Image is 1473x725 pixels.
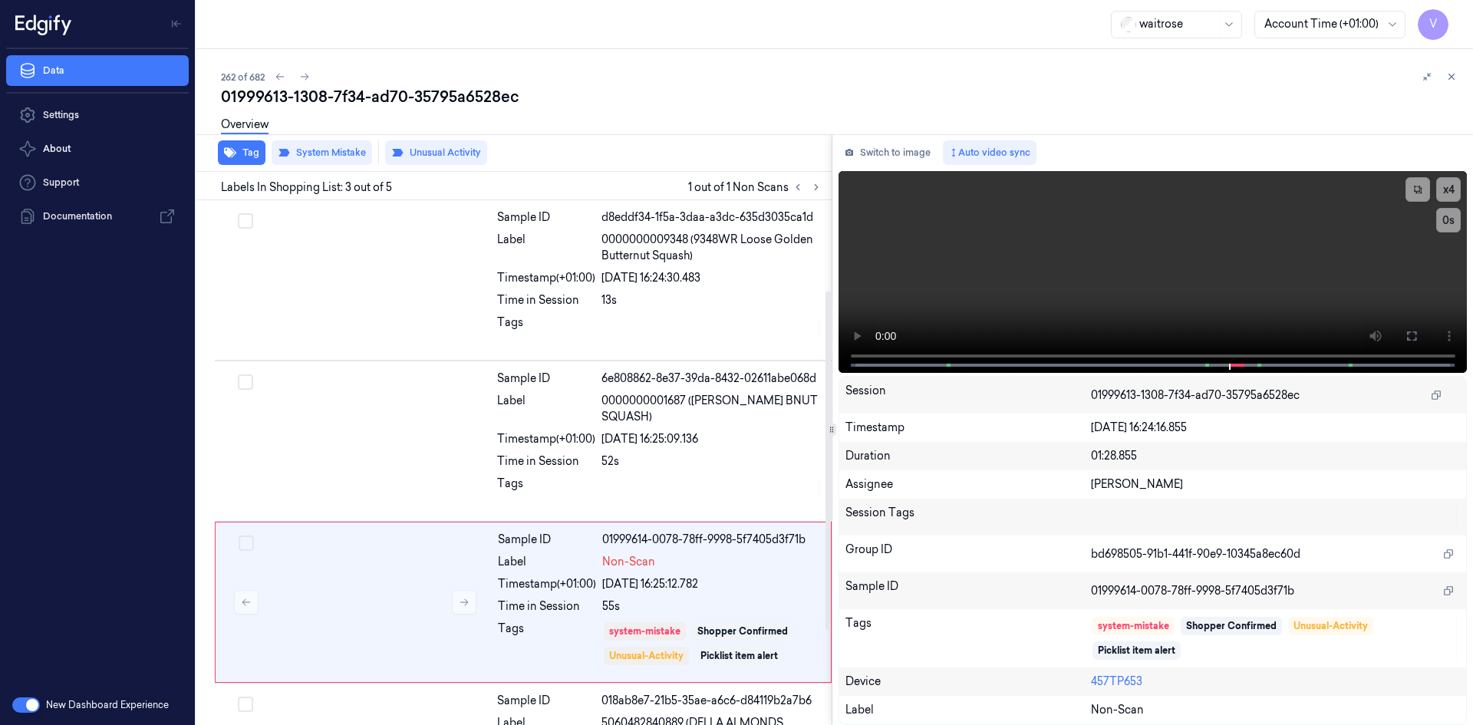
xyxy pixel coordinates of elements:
[385,140,487,165] button: Unusual Activity
[1091,420,1460,436] div: [DATE] 16:24:16.855
[845,383,1092,407] div: Session
[601,270,822,286] div: [DATE] 16:24:30.483
[498,576,596,592] div: Timestamp (+01:00)
[497,393,595,425] div: Label
[845,476,1092,493] div: Assignee
[845,420,1092,436] div: Timestamp
[218,140,265,165] button: Tag
[845,615,1092,661] div: Tags
[688,178,825,196] span: 1 out of 1 Non Scans
[164,12,189,36] button: Toggle Navigation
[6,100,189,130] a: Settings
[221,71,265,84] span: 262 of 682
[601,693,822,709] div: 018ab8e7-21b5-35ae-a6c6-d84119b2a7b6
[497,270,595,286] div: Timestamp (+01:00)
[497,292,595,308] div: Time in Session
[697,624,788,638] div: Shopper Confirmed
[497,371,595,387] div: Sample ID
[6,133,189,164] button: About
[845,702,1092,718] div: Label
[239,536,254,551] button: Select row
[6,55,189,86] a: Data
[845,674,1092,690] div: Device
[1091,546,1300,562] span: bd698505-91b1-441f-90e9-10345a8ec60d
[839,140,937,165] button: Switch to image
[497,476,595,500] div: Tags
[601,393,822,425] span: 0000000001687 ([PERSON_NAME] BNUT SQUASH)
[845,505,1092,529] div: Session Tags
[1436,208,1461,232] button: 0s
[1186,619,1277,633] div: Shopper Confirmed
[498,554,596,570] div: Label
[1418,9,1448,40] button: V
[845,448,1092,464] div: Duration
[1091,387,1300,404] span: 01999613-1308-7f34-ad70-35795a6528ec
[221,117,269,134] a: Overview
[601,232,822,264] span: 0000000009348 (9348WR Loose Golden Butternut Squash)
[601,453,822,470] div: 52s
[609,624,680,638] div: system-mistake
[221,180,392,196] span: Labels In Shopping List: 3 out of 5
[1091,674,1460,690] div: 457TP653
[498,532,596,548] div: Sample ID
[602,532,822,548] div: 01999614-0078-78ff-9998-5f7405d3f71b
[497,453,595,470] div: Time in Session
[602,554,655,570] span: Non-Scan
[1091,583,1294,599] span: 01999614-0078-78ff-9998-5f7405d3f71b
[602,576,822,592] div: [DATE] 16:25:12.782
[238,213,253,229] button: Select row
[601,371,822,387] div: 6e808862-8e37-39da-8432-02611abe068d
[1091,448,1460,464] div: 01:28.855
[1091,476,1460,493] div: [PERSON_NAME]
[943,140,1036,165] button: Auto video sync
[1293,619,1368,633] div: Unusual-Activity
[498,621,596,667] div: Tags
[845,578,1092,603] div: Sample ID
[498,598,596,615] div: Time in Session
[700,649,778,663] div: Picklist item alert
[497,315,595,339] div: Tags
[1091,702,1144,718] span: Non-Scan
[497,209,595,226] div: Sample ID
[602,598,822,615] div: 55s
[238,697,253,712] button: Select row
[1436,177,1461,202] button: x4
[272,140,372,165] button: System Mistake
[601,292,822,308] div: 13s
[1098,644,1175,657] div: Picklist item alert
[6,201,189,232] a: Documentation
[6,167,189,198] a: Support
[845,542,1092,566] div: Group ID
[497,431,595,447] div: Timestamp (+01:00)
[601,209,822,226] div: d8eddf34-1f5a-3daa-a3dc-635d3035ca1d
[601,431,822,447] div: [DATE] 16:25:09.136
[1098,619,1169,633] div: system-mistake
[238,374,253,390] button: Select row
[497,693,595,709] div: Sample ID
[609,649,684,663] div: Unusual-Activity
[497,232,595,264] div: Label
[221,86,1461,107] div: 01999613-1308-7f34-ad70-35795a6528ec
